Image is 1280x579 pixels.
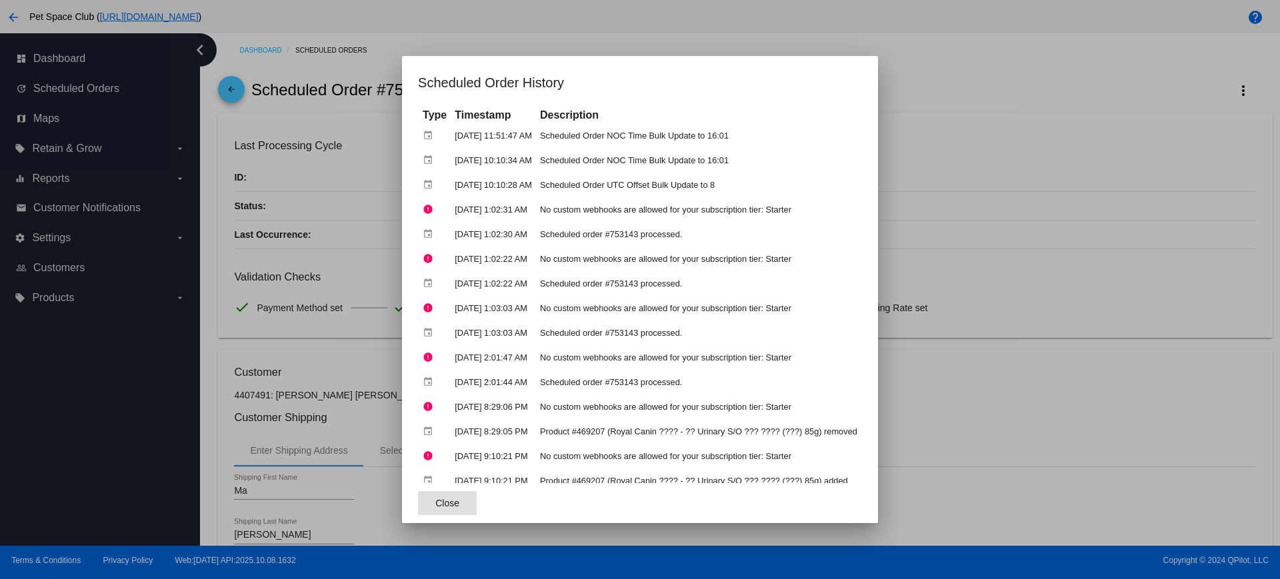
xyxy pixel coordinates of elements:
td: [DATE] 9:10:21 PM [451,469,535,492]
td: [DATE] 2:01:44 AM [451,370,535,394]
mat-icon: error [423,298,439,318]
td: [DATE] 10:10:34 AM [451,149,535,172]
td: No custom webhooks are allowed for your subscription tier: Starter [537,296,861,320]
mat-icon: event [423,175,439,195]
mat-icon: error [423,446,439,466]
td: Product #469207 (Royal Canin ???? - ?? Urinary S/O ??? ???? (???) 85g) added [537,469,861,492]
td: No custom webhooks are allowed for your subscription tier: Starter [537,247,861,271]
td: No custom webhooks are allowed for your subscription tier: Starter [537,198,861,221]
td: [DATE] 1:02:22 AM [451,247,535,271]
mat-icon: event [423,372,439,392]
td: Scheduled order #753143 processed. [537,321,861,344]
td: [DATE] 2:01:47 AM [451,346,535,369]
span: Close [435,498,459,508]
td: No custom webhooks are allowed for your subscription tier: Starter [537,346,861,369]
td: Scheduled Order UTC Offset Bulk Update to 8 [537,173,861,197]
td: Scheduled order #753143 processed. [537,370,861,394]
td: No custom webhooks are allowed for your subscription tier: Starter [537,395,861,418]
td: [DATE] 1:02:31 AM [451,198,535,221]
mat-icon: error [423,396,439,417]
mat-icon: event [423,125,439,146]
td: [DATE] 9:10:21 PM [451,444,535,468]
td: [DATE] 1:03:03 AM [451,296,535,320]
mat-icon: event [423,150,439,171]
td: [DATE] 1:02:30 AM [451,223,535,246]
td: Scheduled Order NOC Time Bulk Update to 16:01 [537,124,861,147]
td: Scheduled order #753143 processed. [537,223,861,246]
mat-icon: event [423,322,439,343]
th: Timestamp [451,108,535,123]
td: [DATE] 10:10:28 AM [451,173,535,197]
mat-icon: event [423,421,439,442]
mat-icon: error [423,199,439,220]
mat-icon: error [423,249,439,269]
td: [DATE] 11:51:47 AM [451,124,535,147]
mat-icon: event [423,224,439,245]
td: [DATE] 8:29:05 PM [451,420,535,443]
mat-icon: event [423,470,439,491]
td: [DATE] 1:03:03 AM [451,321,535,344]
td: Scheduled Order NOC Time Bulk Update to 16:01 [537,149,861,172]
mat-icon: event [423,273,439,294]
td: [DATE] 8:29:06 PM [451,395,535,418]
h1: Scheduled Order History [418,72,862,93]
td: No custom webhooks are allowed for your subscription tier: Starter [537,444,861,468]
td: [DATE] 1:02:22 AM [451,272,535,295]
td: Product #469207 (Royal Canin ???? - ?? Urinary S/O ??? ???? (???) 85g) removed [537,420,861,443]
td: Scheduled order #753143 processed. [537,272,861,295]
th: Type [419,108,450,123]
mat-icon: error [423,347,439,368]
th: Description [537,108,861,123]
button: Close dialog [418,491,477,515]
